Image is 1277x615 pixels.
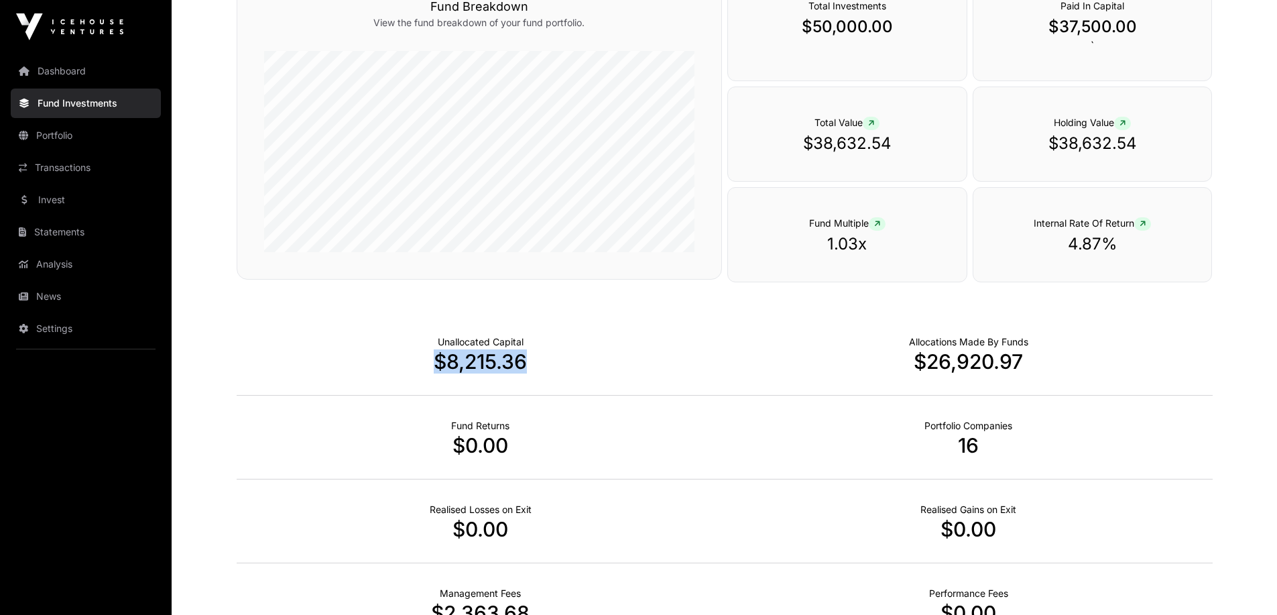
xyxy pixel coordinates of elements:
span: Total Value [814,117,879,128]
a: Fund Investments [11,89,161,118]
p: $38,632.54 [755,133,940,154]
a: Settings [11,314,161,343]
p: $0.00 [725,517,1213,541]
p: Number of Companies Deployed Into [924,419,1012,433]
p: Realised Returns from Funds [451,419,509,433]
p: 16 [725,433,1213,457]
p: $26,920.97 [725,349,1213,374]
a: News [11,282,161,311]
p: $38,632.54 [1000,133,1185,154]
p: Net Realised on Negative Exits [430,503,532,516]
p: Fund Performance Fees (Carry) incurred to date [929,587,1008,600]
p: 4.87% [1000,233,1185,255]
p: View the fund breakdown of your fund portfolio. [264,16,694,30]
a: Portfolio [11,121,161,150]
a: Dashboard [11,56,161,86]
a: Statements [11,217,161,247]
p: Capital Deployed Into Companies [909,335,1028,349]
span: Holding Value [1054,117,1131,128]
p: Fund Management Fees incurred to date [440,587,521,600]
a: Invest [11,185,161,215]
p: $50,000.00 [755,16,940,38]
p: $0.00 [237,517,725,541]
p: Net Realised on Positive Exits [920,503,1016,516]
p: $37,500.00 [1000,16,1185,38]
span: Fund Multiple [809,217,886,229]
p: $8,215.36 [237,349,725,374]
a: Transactions [11,153,161,182]
p: Cash not yet allocated [438,335,524,349]
img: Icehouse Ventures Logo [16,13,123,40]
a: Analysis [11,249,161,279]
span: Internal Rate Of Return [1034,217,1151,229]
iframe: Chat Widget [1210,551,1277,615]
p: 1.03x [755,233,940,255]
p: $0.00 [237,433,725,457]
